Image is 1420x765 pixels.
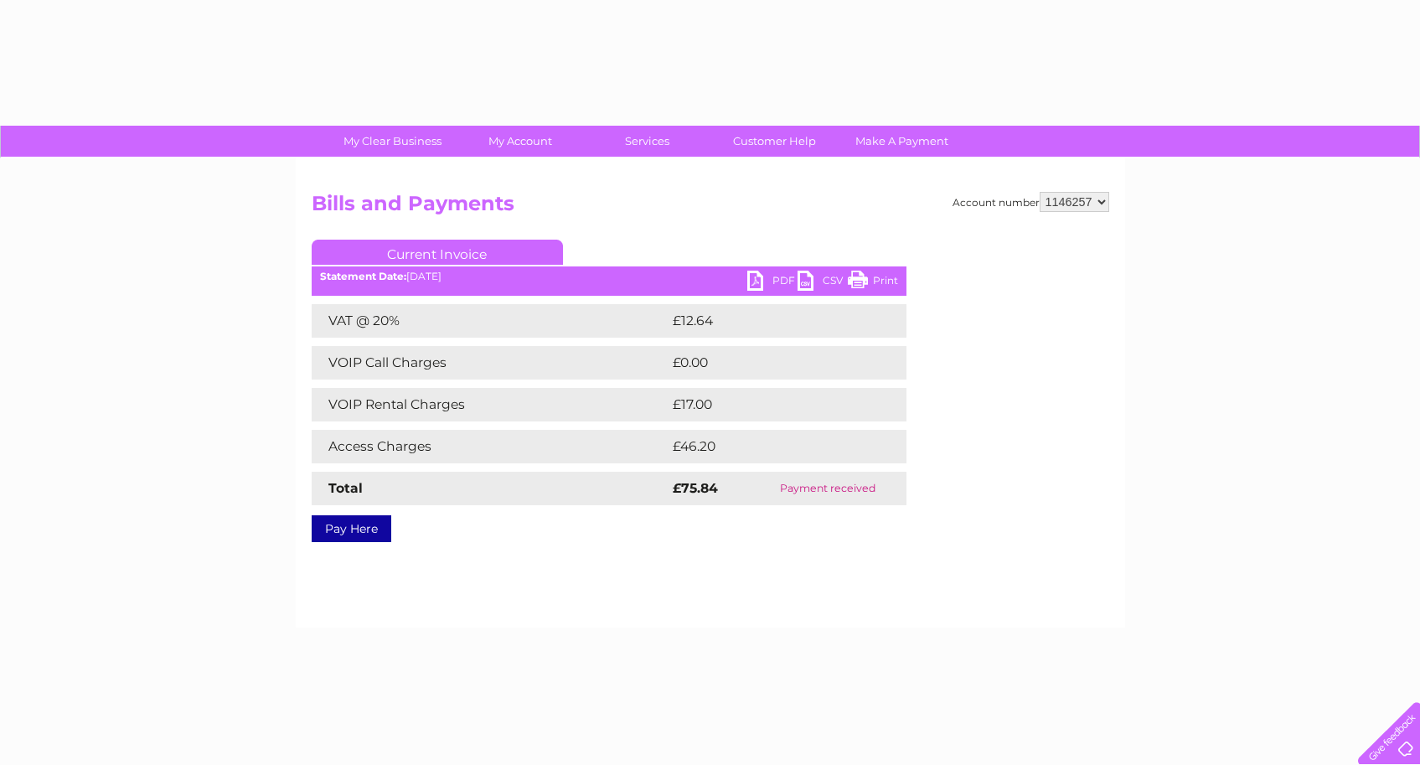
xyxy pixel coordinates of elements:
a: Print [848,271,898,295]
strong: Total [328,480,363,496]
td: £12.64 [669,304,871,338]
a: Current Invoice [312,240,563,265]
td: £46.20 [669,430,873,463]
td: £0.00 [669,346,868,380]
td: VOIP Call Charges [312,346,669,380]
a: CSV [798,271,848,295]
strong: £75.84 [673,480,718,496]
a: Make A Payment [833,126,971,157]
td: £17.00 [669,388,871,421]
h2: Bills and Payments [312,192,1109,224]
a: Pay Here [312,515,391,542]
a: My Clear Business [323,126,462,157]
a: My Account [451,126,589,157]
td: Payment received [749,472,906,505]
a: Customer Help [705,126,844,157]
a: Services [578,126,716,157]
td: VAT @ 20% [312,304,669,338]
div: [DATE] [312,271,906,282]
b: Statement Date: [320,270,406,282]
td: VOIP Rental Charges [312,388,669,421]
td: Access Charges [312,430,669,463]
a: PDF [747,271,798,295]
div: Account number [953,192,1109,212]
